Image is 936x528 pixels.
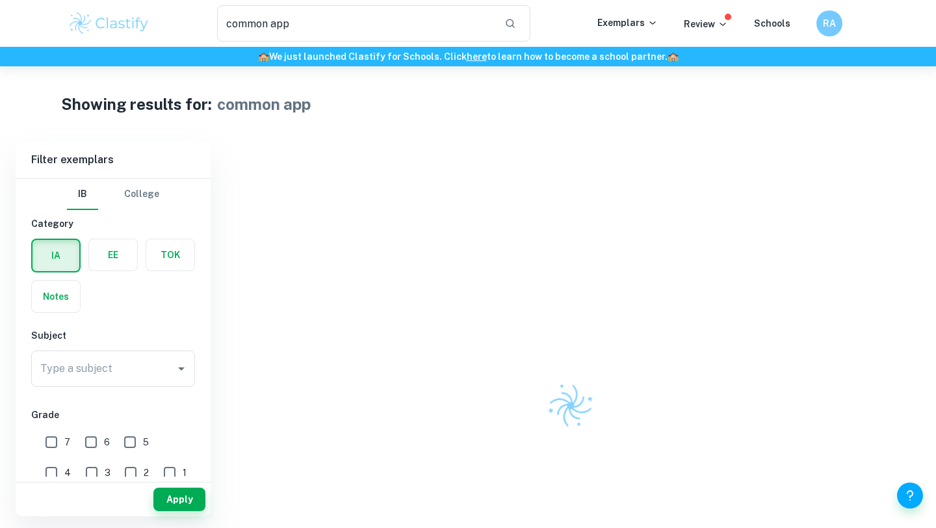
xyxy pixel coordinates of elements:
span: 7 [64,435,70,449]
button: Apply [153,488,205,511]
span: 6 [104,435,110,449]
h1: Showing results for: [61,92,212,116]
a: here [467,51,487,62]
p: Review [684,17,728,31]
div: Filter type choice [67,179,159,210]
h6: Grade [31,408,195,422]
h6: Filter exemplars [16,142,211,178]
a: Schools [754,18,790,29]
button: Open [172,360,190,378]
h6: Subject [31,328,195,343]
img: Clastify logo [68,10,150,36]
button: College [124,179,159,210]
button: IA [32,240,79,271]
button: Help and Feedback [897,482,923,508]
button: IB [67,179,98,210]
span: 2 [144,466,149,480]
span: 5 [143,435,149,449]
span: 3 [105,466,110,480]
span: 4 [64,466,71,480]
h6: RA [822,16,837,31]
button: RA [816,10,842,36]
h1: common app [217,92,311,116]
h6: We just launched Clastify for Schools. Click to learn how to become a school partner. [3,49,933,64]
button: TOK [146,239,194,271]
input: Search for any exemplars... [217,5,494,42]
h6: Category [31,217,195,231]
span: 1 [183,466,187,480]
img: Clastify logo [541,376,601,436]
button: Notes [32,281,80,312]
span: 🏫 [668,51,679,62]
span: 🏫 [258,51,269,62]
button: EE [89,239,137,271]
p: Exemplars [597,16,658,30]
